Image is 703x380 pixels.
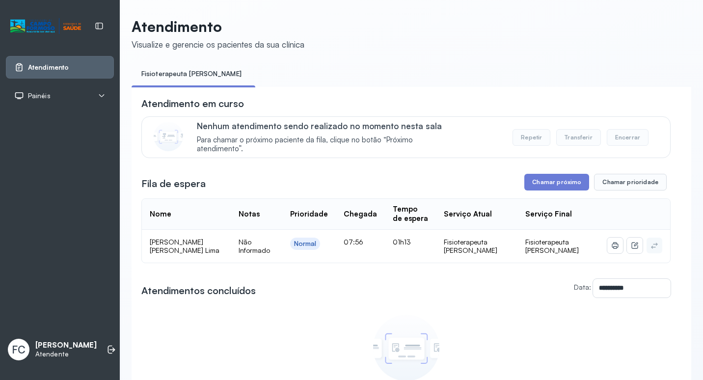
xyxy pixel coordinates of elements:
[35,341,97,350] p: [PERSON_NAME]
[344,238,363,246] span: 07:56
[556,129,601,146] button: Transferir
[525,210,572,219] div: Serviço Final
[239,238,270,255] span: Não Informado
[444,238,510,255] div: Fisioterapeuta [PERSON_NAME]
[132,66,251,82] a: Fisioterapeuta [PERSON_NAME]
[197,121,457,131] p: Nenhum atendimento sendo realizado no momento nesta sala
[141,97,244,110] h3: Atendimento em curso
[28,92,51,100] span: Painéis
[132,18,304,35] p: Atendimento
[513,129,550,146] button: Repetir
[393,238,411,246] span: 01h13
[28,63,69,72] span: Atendimento
[197,136,457,154] span: Para chamar o próximo paciente da fila, clique no botão “Próximo atendimento”.
[344,210,377,219] div: Chegada
[444,210,492,219] div: Serviço Atual
[132,39,304,50] div: Visualize e gerencie os pacientes da sua clínica
[525,238,579,255] span: Fisioterapeuta [PERSON_NAME]
[594,174,667,190] button: Chamar prioridade
[14,62,106,72] a: Atendimento
[239,210,260,219] div: Notas
[574,283,591,291] label: Data:
[290,210,328,219] div: Prioridade
[294,240,317,248] div: Normal
[524,174,589,190] button: Chamar próximo
[154,122,183,151] img: Imagem de CalloutCard
[150,238,219,255] span: [PERSON_NAME] [PERSON_NAME] Lima
[141,284,256,298] h3: Atendimentos concluídos
[607,129,649,146] button: Encerrar
[150,210,171,219] div: Nome
[35,350,97,358] p: Atendente
[10,18,81,34] img: Logotipo do estabelecimento
[141,177,206,190] h3: Fila de espera
[393,205,428,223] div: Tempo de espera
